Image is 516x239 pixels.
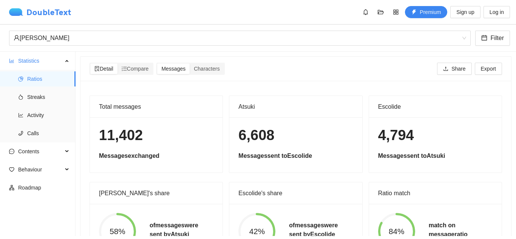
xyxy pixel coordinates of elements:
h5: Messages exchanged [99,151,213,160]
span: Share [451,65,465,73]
div: Total messages [99,96,213,117]
span: line-chart [18,113,23,118]
span: Ratios [27,71,70,86]
span: Messages [161,66,185,72]
h5: Messages sent to Atsuki [378,151,493,160]
button: appstore [390,6,402,18]
h5: of messages were sent by Escolide [289,221,338,239]
span: Calls [27,126,70,141]
span: Contents [18,144,63,159]
button: thunderboltPremium [405,6,447,18]
span: Compare [122,66,149,72]
button: Export [475,63,502,75]
span: Filter [490,33,504,43]
h1: 6,608 [238,126,353,144]
span: 42% [238,228,275,236]
span: 58% [99,228,136,236]
button: Sign up [450,6,480,18]
span: Export [481,65,496,73]
button: Log in [484,6,510,18]
button: bell [360,6,372,18]
span: thunderbolt [411,9,417,15]
span: Activity [27,108,70,123]
div: DoubleText [9,8,71,16]
span: fire [18,94,23,100]
span: Streaks [27,89,70,105]
div: Escolide [378,96,493,117]
span: Sign up [456,8,474,16]
h1: 11,402 [99,126,213,144]
div: [PERSON_NAME]'s share [99,182,213,204]
span: Behaviour [18,162,63,177]
h5: match on message ratio [429,221,468,239]
span: phone [18,131,23,136]
span: user [14,35,20,41]
h1: 4,794 [378,126,493,144]
img: logo [9,8,26,16]
a: logoDoubleText [9,8,71,16]
span: heart [9,167,14,172]
button: uploadShare [437,63,471,75]
span: message [9,149,14,154]
span: bar-chart [9,58,14,63]
h5: Messages sent to Escolide [238,151,353,160]
span: bell [360,9,371,15]
span: calendar [481,35,487,42]
span: Log in [490,8,504,16]
span: Atsuki Kamurizaki [14,31,466,45]
span: Detail [94,66,113,72]
button: folder-open [375,6,387,18]
span: folder-open [375,9,386,15]
h5: of messages were sent by Atsuki [150,221,198,239]
span: Statistics [18,53,63,68]
span: Characters [194,66,219,72]
span: pie-chart [18,76,23,82]
div: Ratio match [378,182,493,204]
span: Premium [420,8,441,16]
span: appstore [390,9,402,15]
span: apartment [9,185,14,190]
span: upload [443,66,448,72]
div: [PERSON_NAME] [14,31,459,45]
span: file-search [94,66,100,71]
span: Roadmap [18,180,70,195]
div: Escolide's share [238,182,353,204]
span: 84% [378,228,415,236]
span: ordered-list [122,66,127,71]
div: Atsuki [238,96,353,117]
button: calendarFilter [475,31,510,46]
